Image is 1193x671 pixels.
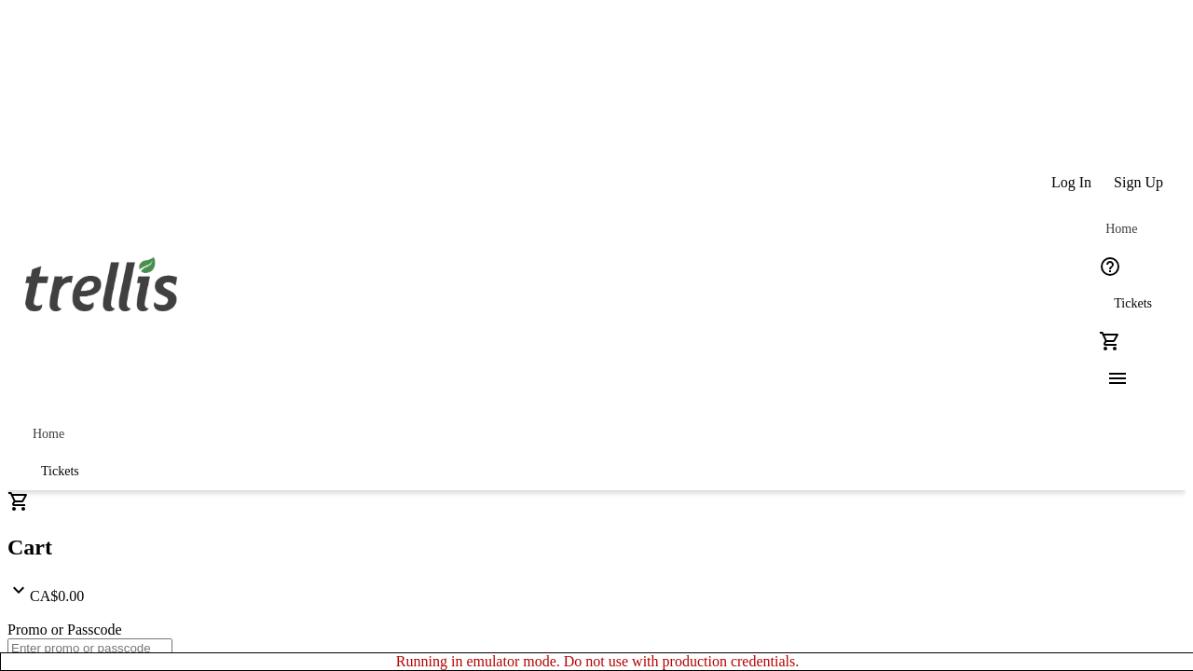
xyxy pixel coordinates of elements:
[1051,174,1091,191] span: Log In
[1091,248,1129,285] button: Help
[1091,322,1129,360] button: Cart
[1091,360,1129,397] button: Menu
[7,622,122,637] label: Promo or Passcode
[7,490,1186,605] div: CartCA$0.00
[7,535,1186,560] h2: Cart
[30,588,84,604] span: CA$0.00
[1103,164,1174,201] button: Sign Up
[1105,222,1137,237] span: Home
[1091,211,1151,248] a: Home
[41,464,79,479] span: Tickets
[1114,174,1163,191] span: Sign Up
[19,416,78,453] a: Home
[1091,285,1174,322] a: Tickets
[19,453,102,490] a: Tickets
[33,427,64,442] span: Home
[1040,164,1103,201] button: Log In
[19,237,185,330] img: Orient E2E Organization PPp3Rdr7N0's Logo
[1114,296,1152,311] span: Tickets
[7,638,172,658] input: Enter promo or passcode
